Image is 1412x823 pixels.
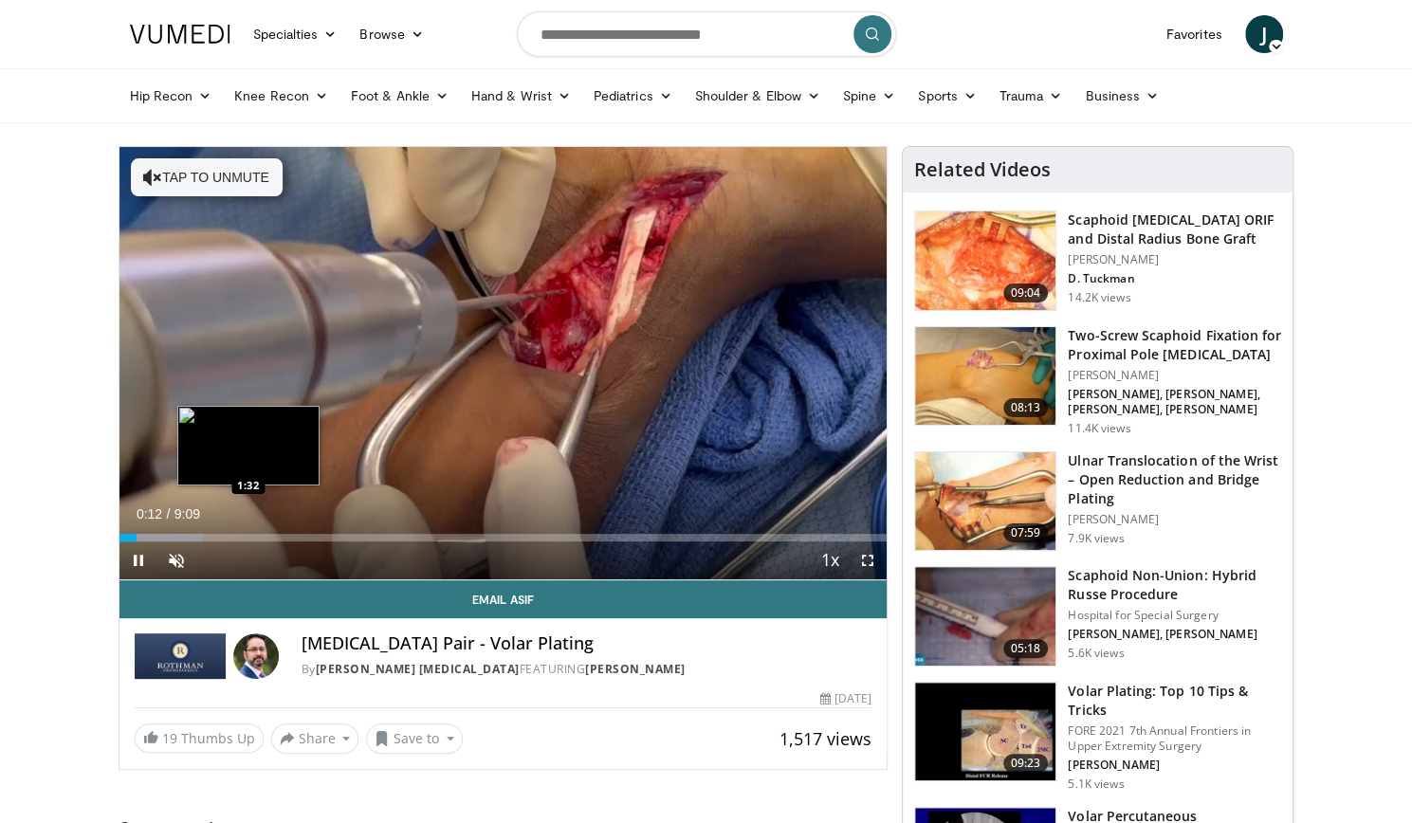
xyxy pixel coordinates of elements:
a: [PERSON_NAME] [MEDICAL_DATA] [316,661,520,677]
a: 19 Thumbs Up [135,723,264,753]
a: J [1245,15,1283,53]
p: 5.6K views [1068,646,1124,661]
a: Spine [832,77,907,115]
h4: [MEDICAL_DATA] Pair - Volar Plating [302,633,872,654]
a: 08:13 Two-Screw Scaphoid Fixation for Proximal Pole [MEDICAL_DATA] [PERSON_NAME] [PERSON_NAME], [... [914,326,1281,436]
h4: Related Videos [914,158,1051,181]
p: [PERSON_NAME] [1068,758,1281,773]
p: [PERSON_NAME] [1068,368,1281,383]
a: Hip Recon [119,77,224,115]
h3: Scaphoid [MEDICAL_DATA] ORIF and Distal Radius Bone Graft [1068,210,1281,248]
button: Unmute [157,541,195,579]
div: Progress Bar [119,534,888,541]
h3: Volar Plating: Top 10 Tips & Tricks [1068,682,1281,720]
button: Share [271,723,359,754]
span: 07:59 [1003,523,1049,542]
button: Pause [119,541,157,579]
a: Shoulder & Elbow [684,77,832,115]
img: Avatar [233,633,279,679]
a: Specialties [242,15,349,53]
button: Tap to unmute [131,158,283,196]
p: [PERSON_NAME] [1068,512,1281,527]
h3: Ulnar Translocation of the Wrist – Open Reduction and Bridge Plating [1068,451,1281,508]
a: Hand & Wrist [460,77,582,115]
span: 05:18 [1003,639,1049,658]
span: 1,517 views [779,727,871,750]
h3: Two-Screw Scaphoid Fixation for Proximal Pole [MEDICAL_DATA] [1068,326,1281,364]
span: 09:04 [1003,283,1049,302]
p: [PERSON_NAME], [PERSON_NAME] [1068,627,1281,642]
div: By FEATURING [302,661,872,678]
a: Knee Recon [223,77,339,115]
img: d5194b56-fa66-4dfb-8b11-cdf21c97cb59.150x105_q85_crop-smart_upscale.jpg [915,567,1055,666]
img: VuMedi Logo [130,25,230,44]
a: Email Asif [119,580,888,618]
p: 14.2K views [1068,290,1130,305]
p: FORE 2021 7th Annual Frontiers in Upper Extremity Surgery [1068,723,1281,754]
p: [PERSON_NAME] [1068,252,1281,267]
span: 08:13 [1003,398,1049,417]
p: 7.9K views [1068,531,1124,546]
p: [PERSON_NAME], [PERSON_NAME], [PERSON_NAME], [PERSON_NAME] [1068,387,1281,417]
a: Sports [907,77,988,115]
img: Rothman Hand Surgery [135,633,226,679]
a: Trauma [988,77,1074,115]
a: Foot & Ankle [339,77,460,115]
div: [DATE] [820,690,871,707]
span: 0:12 [137,506,162,521]
a: Browse [348,15,435,53]
p: 5.1K views [1068,777,1124,792]
button: Playback Rate [811,541,849,579]
h3: Scaphoid Non-Union: Hybrid Russe Procedure [1068,566,1281,604]
a: 07:59 Ulnar Translocation of the Wrist – Open Reduction and Bridge Plating [PERSON_NAME] 7.9K views [914,451,1281,552]
button: Fullscreen [849,541,887,579]
span: / [167,506,171,521]
p: D. Tuckman [1068,271,1281,286]
button: Save to [366,723,463,754]
a: Favorites [1155,15,1234,53]
img: 80c898ec-831a-42b7-be05-3ed5b3dfa407.150x105_q85_crop-smart_upscale.jpg [915,452,1055,551]
img: image.jpeg [177,406,320,485]
img: c80d7d24-c060-40f3-af8e-dca67ae1a0ba.jpg.150x105_q85_crop-smart_upscale.jpg [915,211,1055,310]
a: Business [1073,77,1170,115]
img: eb29c33d-bf21-42d0-9ba2-6d928d73dfbd.150x105_q85_crop-smart_upscale.jpg [915,327,1055,426]
span: 19 [162,729,177,747]
a: 05:18 Scaphoid Non-Union: Hybrid Russe Procedure Hospital for Special Surgery [PERSON_NAME], [PER... [914,566,1281,667]
p: Hospital for Special Surgery [1068,608,1281,623]
span: 9:09 [174,506,200,521]
a: 09:04 Scaphoid [MEDICAL_DATA] ORIF and Distal Radius Bone Graft [PERSON_NAME] D. Tuckman 14.2K views [914,210,1281,311]
a: 09:23 Volar Plating: Top 10 Tips & Tricks FORE 2021 7th Annual Frontiers in Upper Extremity Surge... [914,682,1281,792]
video-js: Video Player [119,147,888,580]
a: Pediatrics [582,77,684,115]
input: Search topics, interventions [517,11,896,57]
p: 11.4K views [1068,421,1130,436]
a: [PERSON_NAME] [585,661,686,677]
span: 09:23 [1003,754,1049,773]
img: 9bf9c83f-2ac3-48a9-810f-d3344e3bf381.150x105_q85_crop-smart_upscale.jpg [915,683,1055,781]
